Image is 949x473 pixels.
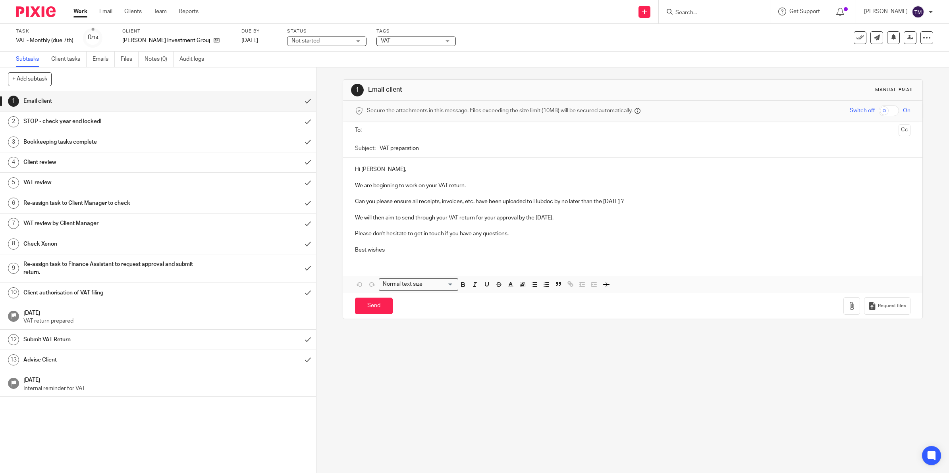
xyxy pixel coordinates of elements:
a: Files [121,52,139,67]
div: 1 [8,96,19,107]
a: Subtasks [16,52,45,67]
a: Reports [179,8,199,15]
h1: VAT review by Client Manager [23,217,203,229]
label: To: [355,126,364,134]
div: 6 [8,198,19,209]
a: Notes (0) [145,52,174,67]
div: 10 [8,287,19,298]
div: 9 [8,263,19,274]
span: Get Support [789,9,820,14]
label: Client [122,28,231,35]
a: Email [99,8,112,15]
h1: Check Xenon [23,238,203,250]
span: Secure the attachments in this message. Files exceeding the size limit (10MB) will be secured aut... [367,107,633,115]
div: 5 [8,177,19,188]
img: svg%3E [912,6,924,18]
label: Subject: [355,144,376,152]
button: Cc [899,124,910,136]
div: 4 [8,157,19,168]
div: 1 [351,84,364,96]
h1: [DATE] [23,307,308,317]
h1: Advise Client [23,354,203,366]
h1: Submit VAT Return [23,334,203,346]
div: VAT - Monthly (due 7th) [16,37,73,44]
p: We will then aim to send through your VAT return for your approval by the [DATE]. [355,214,910,222]
h1: Re-assign task to Finance Assistant to request approval and submit return. [23,258,203,279]
div: 2 [8,116,19,127]
span: Not started [291,38,320,44]
p: Hi [PERSON_NAME], [355,165,910,173]
p: We are beginning to work on your VAT return. [355,182,910,190]
h1: Email client [23,95,203,107]
label: Tags [376,28,456,35]
h1: Bookkeeping tasks complete [23,136,203,148]
h1: STOP - check year end locked! [23,115,203,127]
span: Request files [878,303,906,309]
img: Pixie [16,6,56,17]
input: Send [355,298,393,315]
h1: Client authorisation of VAT filing [23,287,203,299]
button: Request files [864,297,910,315]
span: VAT [381,38,390,44]
a: Work [73,8,87,15]
button: + Add subtask [8,72,52,86]
label: Due by [241,28,277,35]
div: 3 [8,137,19,148]
a: Audit logs [179,52,210,67]
span: Normal text size [381,280,424,288]
p: Best wishes [355,246,910,254]
a: Clients [124,8,142,15]
h1: [DATE] [23,374,308,384]
p: Can you please ensure all receipts, invoices, etc. have been uploaded to Hubdoc by no later than ... [355,198,910,206]
p: Please don't hesitate to get in touch if you have any questions. [355,230,910,238]
div: 12 [8,334,19,345]
div: 13 [8,354,19,365]
p: VAT return prepared [23,317,308,325]
a: Client tasks [51,52,87,67]
label: Status [287,28,366,35]
h1: Email client [368,86,650,94]
input: Search for option [425,280,453,288]
input: Search [675,10,746,17]
p: [PERSON_NAME] Investment Group Ltd [122,37,210,44]
div: Manual email [875,87,914,93]
h1: Client review [23,156,203,168]
p: [PERSON_NAME] [864,8,908,15]
div: 0 [88,33,98,42]
small: /14 [91,36,98,40]
label: Task [16,28,73,35]
div: Search for option [379,278,458,290]
span: On [903,107,910,115]
div: 7 [8,218,19,229]
a: Emails [93,52,115,67]
p: Internal reminder for VAT [23,385,308,392]
a: Team [154,8,167,15]
span: Switch off [850,107,875,115]
div: 8 [8,238,19,250]
h1: VAT review [23,177,203,188]
h1: Re-assign task to Client Manager to check [23,197,203,209]
span: [DATE] [241,38,258,43]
